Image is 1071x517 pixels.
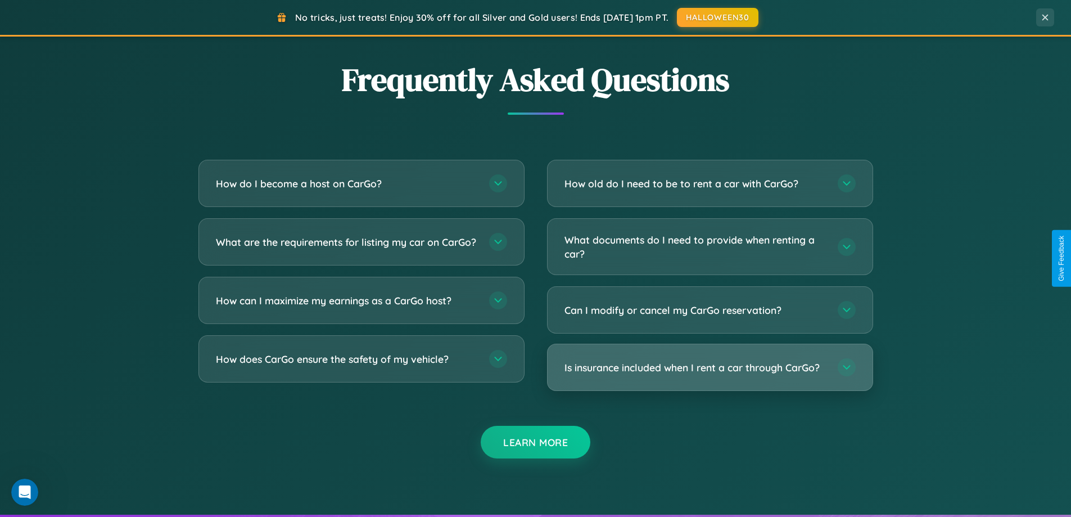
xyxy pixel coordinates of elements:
[1058,236,1065,281] div: Give Feedback
[564,303,826,317] h3: Can I modify or cancel my CarGo reservation?
[564,233,826,260] h3: What documents do I need to provide when renting a car?
[481,426,590,458] button: Learn More
[295,12,668,23] span: No tricks, just treats! Enjoy 30% off for all Silver and Gold users! Ends [DATE] 1pm PT.
[216,177,478,191] h3: How do I become a host on CarGo?
[564,177,826,191] h3: How old do I need to be to rent a car with CarGo?
[677,8,758,27] button: HALLOWEEN30
[216,352,478,366] h3: How does CarGo ensure the safety of my vehicle?
[11,479,38,506] iframe: Intercom live chat
[564,361,826,375] h3: Is insurance included when I rent a car through CarGo?
[216,294,478,308] h3: How can I maximize my earnings as a CarGo host?
[198,58,873,101] h2: Frequently Asked Questions
[216,235,478,249] h3: What are the requirements for listing my car on CarGo?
